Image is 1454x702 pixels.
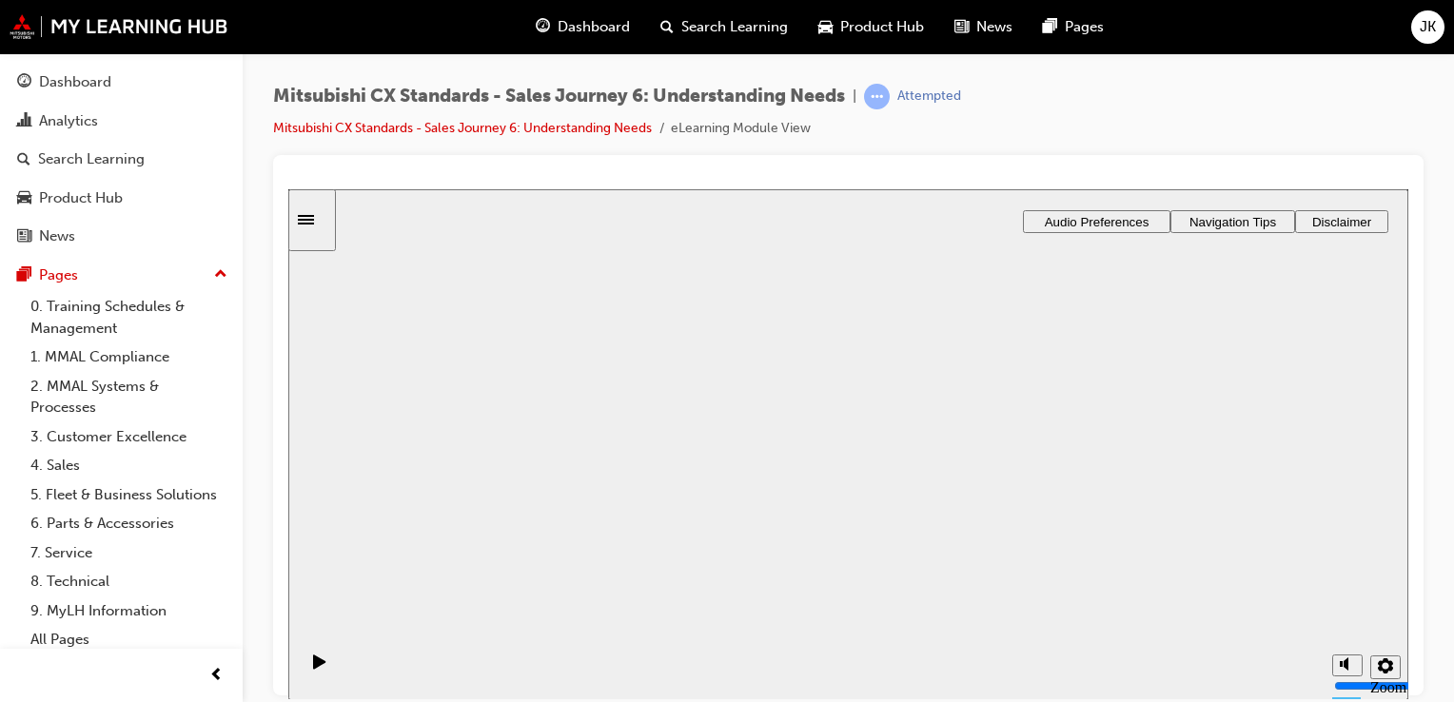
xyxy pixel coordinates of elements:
[10,464,42,497] button: Pause (Ctrl+Alt+P)
[39,264,78,286] div: Pages
[17,113,31,130] span: chart-icon
[1046,489,1169,504] input: volume
[17,267,31,284] span: pages-icon
[23,422,235,452] a: 3. Customer Excellence
[939,8,1028,47] a: news-iconNews
[803,8,939,47] a: car-iconProduct Hub
[8,61,235,258] button: DashboardAnalyticsSearch LearningProduct HubNews
[23,451,235,480] a: 4. Sales
[671,118,811,140] li: eLearning Module View
[8,104,235,139] a: Analytics
[39,110,98,132] div: Analytics
[39,225,75,247] div: News
[23,509,235,538] a: 6. Parts & Accessories
[818,15,833,39] span: car-icon
[39,187,123,209] div: Product Hub
[39,71,111,93] div: Dashboard
[1082,466,1112,490] button: Settings
[1034,449,1110,511] div: misc controls
[536,15,550,39] span: guage-icon
[38,148,145,170] div: Search Learning
[273,86,845,107] span: Mitsubishi CX Standards - Sales Journey 6: Understanding Needs
[897,88,961,106] div: Attempted
[8,258,235,293] button: Pages
[10,449,42,511] div: playback controls
[1044,465,1074,487] button: Mute (Ctrl+Alt+M)
[23,596,235,626] a: 9. MyLH Information
[23,625,235,654] a: All Pages
[10,14,228,39] img: mmal
[1420,16,1436,38] span: JK
[273,120,652,136] a: Mitsubishi CX Standards - Sales Journey 6: Understanding Needs
[660,15,674,39] span: search-icon
[681,16,788,38] span: Search Learning
[17,228,31,245] span: news-icon
[1082,490,1118,540] label: Zoom to fit
[954,15,969,39] span: news-icon
[23,480,235,510] a: 5. Fleet & Business Solutions
[23,292,235,342] a: 0. Training Schedules & Management
[901,26,988,40] span: Navigation Tips
[209,664,224,688] span: prev-icon
[8,219,235,254] a: News
[1043,15,1057,39] span: pages-icon
[853,86,856,107] span: |
[521,8,645,47] a: guage-iconDashboard
[756,26,861,40] span: Audio Preferences
[840,16,924,38] span: Product Hub
[1028,8,1119,47] a: pages-iconPages
[23,342,235,372] a: 1. MMAL Compliance
[8,65,235,100] a: Dashboard
[17,74,31,91] span: guage-icon
[17,151,30,168] span: search-icon
[23,567,235,596] a: 8. Technical
[8,142,235,177] a: Search Learning
[864,84,890,109] span: learningRecordVerb_ATTEMPT-icon
[645,8,803,47] a: search-iconSearch Learning
[1024,26,1083,40] span: Disclaimer
[976,16,1012,38] span: News
[214,263,227,287] span: up-icon
[23,372,235,422] a: 2. MMAL Systems & Processes
[558,16,630,38] span: Dashboard
[1411,10,1444,44] button: JK
[8,181,235,216] a: Product Hub
[17,190,31,207] span: car-icon
[1065,16,1104,38] span: Pages
[23,538,235,568] a: 7. Service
